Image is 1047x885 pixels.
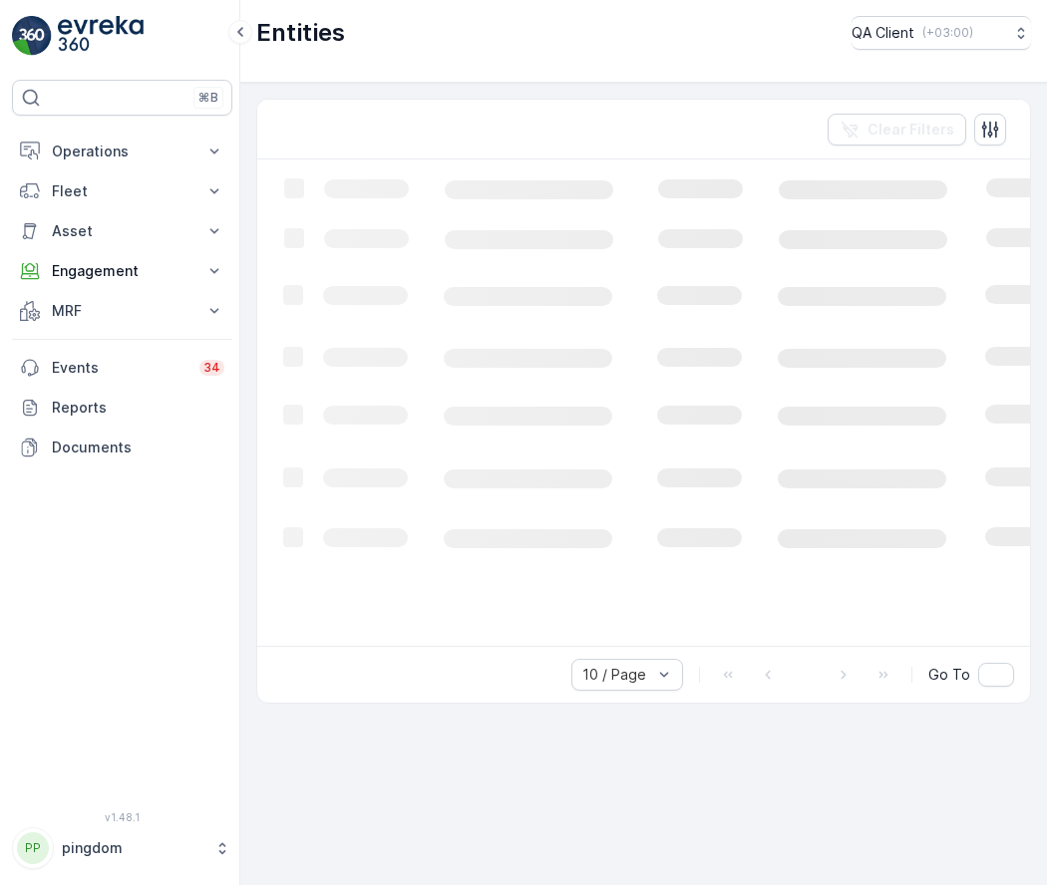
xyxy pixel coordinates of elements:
p: Asset [52,221,192,241]
button: Engagement [12,251,232,291]
p: MRF [52,301,192,321]
a: Documents [12,428,232,467]
a: Reports [12,388,232,428]
p: Clear Filters [868,120,954,140]
img: logo [12,16,52,56]
button: QA Client(+03:00) [852,16,1031,50]
p: ( +03:00 ) [922,25,973,41]
a: Events34 [12,348,232,388]
p: 34 [203,360,220,376]
p: Entities [256,17,345,49]
span: Go To [928,665,970,685]
button: Operations [12,132,232,171]
button: Clear Filters [828,114,966,146]
p: Documents [52,438,224,457]
p: Events [52,358,187,378]
p: Operations [52,142,192,161]
p: QA Client [852,23,914,43]
div: PP [17,832,49,864]
button: Fleet [12,171,232,211]
p: pingdom [62,838,204,858]
p: Engagement [52,261,192,281]
button: MRF [12,291,232,331]
p: Reports [52,398,224,418]
button: PPpingdom [12,827,232,869]
button: Asset [12,211,232,251]
p: Fleet [52,181,192,201]
span: v 1.48.1 [12,811,232,823]
img: logo_light-DOdMpM7g.png [58,16,144,56]
p: ⌘B [198,90,218,106]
